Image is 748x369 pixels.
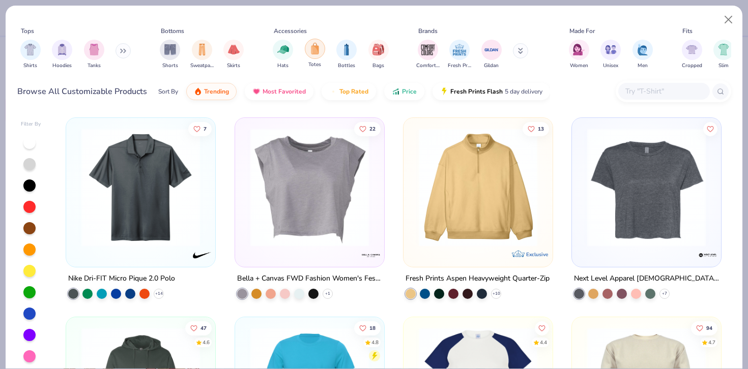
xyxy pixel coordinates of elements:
[686,44,698,55] img: Cropped Image
[305,39,325,69] div: filter for Totes
[719,10,738,29] button: Close
[368,40,389,70] div: filter for Bags
[570,62,588,70] span: Women
[481,40,502,70] div: filter for Gildan
[526,251,548,258] span: Exclusive
[484,62,499,70] span: Gildan
[600,40,621,70] button: filter button
[682,40,702,70] button: filter button
[245,83,313,100] button: Most Favorited
[384,83,424,100] button: Price
[354,321,380,335] button: Like
[164,44,176,55] img: Shorts Image
[713,40,734,70] div: filter for Slim
[624,85,703,97] input: Try "T-Shirt"
[56,44,68,55] img: Hoodies Image
[336,40,357,70] div: filter for Bottles
[162,62,178,70] span: Shorts
[341,44,352,55] img: Bottles Image
[325,291,330,297] span: + 1
[505,86,542,98] span: 5 day delivery
[245,128,374,247] img: c768ab5a-8da2-4a2e-b8dd-29752a77a1e5
[20,40,41,70] button: filter button
[416,40,440,70] button: filter button
[339,87,368,96] span: Top Rated
[573,44,585,55] img: Women Image
[204,126,207,131] span: 7
[708,339,715,347] div: 4.7
[322,83,376,100] button: Top Rated
[535,321,549,335] button: Like
[88,62,101,70] span: Tanks
[190,40,214,70] button: filter button
[204,87,229,96] span: Trending
[336,40,357,70] button: filter button
[542,128,671,247] img: f70527af-4fab-4d83-b07e-8fc97e9685e6
[194,87,202,96] img: trending.gif
[17,85,147,98] div: Browse All Customizable Products
[691,321,717,335] button: Like
[569,40,589,70] button: filter button
[21,120,41,128] div: Filter By
[414,128,542,247] img: a5fef0f3-26ac-4d1f-8e04-62fc7b7c0c3a
[369,326,375,331] span: 18
[68,272,175,285] div: Nike Dri-FIT Micro Pique 2.0 Polo
[52,40,72,70] button: filter button
[484,42,499,57] img: Gildan Image
[76,128,205,247] img: 21fda654-1eb2-4c2c-b188-be26a870e180
[338,62,355,70] span: Bottles
[682,26,693,36] div: Fits
[448,40,471,70] button: filter button
[540,339,547,347] div: 4.4
[274,26,307,36] div: Accessories
[523,121,549,136] button: Like
[662,291,667,297] span: + 7
[582,128,711,247] img: c38c874d-42b5-4d71-8780-7fdc484300a7
[638,62,648,70] span: Men
[632,40,653,70] div: filter for Men
[574,272,719,285] div: Next Level Apparel [DEMOGRAPHIC_DATA]' Festival Cali Crop T-Shirt
[277,62,289,70] span: Hats
[190,40,214,70] div: filter for Sweatpants
[605,44,617,55] img: Unisex Image
[237,272,382,285] div: Bella + Canvas FWD Fashion Women's Festival Crop Tank
[20,40,41,70] div: filter for Shirts
[227,62,240,70] span: Skirts
[374,128,503,247] img: fea30bab-9cee-4a4f-98cb-187d2db77708
[569,26,595,36] div: Made For
[703,121,717,136] button: Like
[309,43,321,54] img: Totes Image
[372,44,384,55] img: Bags Image
[416,40,440,70] div: filter for Comfort Colors
[273,40,293,70] button: filter button
[371,339,378,347] div: 4.8
[52,62,72,70] span: Hoodies
[481,40,502,70] button: filter button
[706,326,712,331] span: 94
[682,62,702,70] span: Cropped
[538,126,544,131] span: 13
[223,40,244,70] button: filter button
[155,291,163,297] span: + 14
[196,44,208,55] img: Sweatpants Image
[452,42,467,57] img: Fresh Prints Image
[448,62,471,70] span: Fresh Prints
[682,40,702,70] div: filter for Cropped
[84,40,104,70] button: filter button
[192,245,213,265] img: Nike logo
[448,40,471,70] div: filter for Fresh Prints
[637,44,648,55] img: Men Image
[569,40,589,70] div: filter for Women
[603,62,618,70] span: Unisex
[632,40,653,70] button: filter button
[416,62,440,70] span: Comfort Colors
[228,44,240,55] img: Skirts Image
[160,40,180,70] button: filter button
[223,40,244,70] div: filter for Skirts
[200,326,207,331] span: 47
[161,26,184,36] div: Bottoms
[354,121,380,136] button: Like
[190,62,214,70] span: Sweatpants
[418,26,438,36] div: Brands
[369,126,375,131] span: 22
